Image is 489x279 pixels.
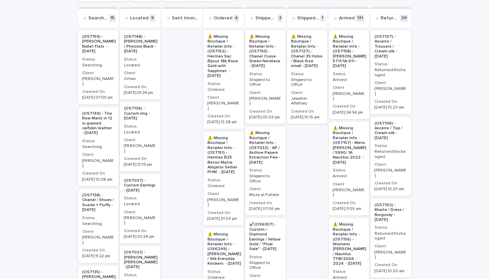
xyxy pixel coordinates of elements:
[82,77,114,86] p: [PERSON_NAME]
[329,30,369,119] div: ⚠️ Missing Boutique / Retailer Info - (OS7158) - [PERSON_NAME] 5711/1A-011 - [DATE]StatusArrivedC...
[375,68,407,78] p: Returned/Exchanged
[255,15,276,21] p: Shipped to Office
[82,248,114,253] h3: Created On
[82,138,114,144] h3: Status
[333,71,365,77] h3: Status
[375,62,407,67] h3: Status
[82,159,114,168] p: [PERSON_NAME]
[124,210,156,215] h3: Client
[375,225,407,230] h3: Status
[375,187,407,192] p: [DATE] 10:23 am
[375,149,407,159] p: Returned/Exchanged
[370,199,411,278] a: (OS7102) - Khaite / Dress / Burgundy - [DATE]StatusReturned/ExchangedClient[PERSON_NAME]Created O...
[82,215,114,221] h3: Status
[356,15,364,22] p: 131
[249,71,282,77] h3: Status
[120,102,160,171] a: (OS7136) - Custom ring - [DATE]StatusLocatedClient[PERSON_NAME]Created On[DATE] 12:19 pm
[78,107,119,186] a: (OS7149) - The Row Marlo in 12 in grained calfskin leather - [DATE]StatusSearchingClient[PERSON_N...
[333,92,365,101] p: [PERSON_NAME]
[124,234,156,239] p: [DATE] 03:24 pm
[375,105,407,110] p: [DATE] 10:23 am
[124,34,158,54] p: (OS7148) - [PERSON_NAME] / Pheonix Black - [DATE]
[207,269,240,275] h3: Status
[124,178,156,193] p: (OS7037) - Custom Earrings - [DATE]
[333,34,366,69] p: ⚠️ Missing Boutique / Retailer Info - (OS7158) - [PERSON_NAME] 5711/1A-011 - [DATE]
[333,269,365,275] h3: Status
[375,181,407,186] h3: Created On
[297,15,319,21] p: Shipped Direct
[400,15,408,22] p: 29
[207,95,240,100] h3: Client
[333,85,365,91] h3: Client
[124,63,156,68] p: Located
[375,250,407,260] p: [PERSON_NAME]
[82,95,114,100] p: [DATE] 07:00 pm
[291,109,323,114] h3: Created On
[207,114,240,119] h3: Created On
[124,130,156,135] p: Located
[124,124,156,129] h3: Status
[207,191,240,197] h3: Client
[78,189,119,263] a: (OS7138) - Chanel / Shoes / Suede + Fluffy - [DATE]StatusSearchingClient[PERSON_NAME]Created On[D...
[82,254,114,259] p: [DATE] 11:22 pm
[370,30,411,114] a: (OS7107) - Asceno / Trousers / Cream silk - [DATE]StatusReturned/ExchangedClient[PERSON_NAME]Crea...
[207,198,240,208] p: [PERSON_NAME]
[82,152,114,158] h3: Client
[120,30,160,99] a: (OS7148) - [PERSON_NAME] / Pheonix Black - [DATE]StatusLocatedClientOrhanCreated On[DATE] 01:24 pm
[82,70,114,76] h3: Client
[333,200,365,206] h3: Created On
[124,273,156,278] h3: Status
[207,81,240,87] h3: Status
[124,84,156,90] h3: Created On
[207,232,241,266] p: ⚠️ Missing Boutique / Retailer Info - (OS6249) - [PERSON_NAME] / Silk Everyday Knickers - [DATE]
[287,30,327,124] a: ⚠️ Missing Boutique / Retailer Info - (OS7127) - Chanel 25 Hobo / Black Size small - [DATE]Status...
[249,186,282,192] h3: Client
[249,96,282,106] p: [PERSON_NAME]
[124,196,156,201] h3: Status
[82,177,114,182] p: [DATE] 10:08 am
[124,162,156,167] p: [DATE] 12:19 pm
[291,34,323,69] p: ⚠️ Missing Boutique / Retailer Info - (OS7127) - Chanel 25 Hobo / Black Size small - [DATE]
[249,34,282,69] p: ⚠️ Missing Boutique / Retailer Info - (OS7150) - Chanel Cruise Green Necklace - [DATE]
[124,156,156,162] h3: Created On
[249,273,282,279] h3: Client
[320,15,325,22] p: 1
[120,174,160,243] a: (OS7037) - Custom Earrings - [DATE]StatusLocatedClient[PERSON_NAME]Created On[DATE] 03:24 pm
[375,34,407,59] p: (OS7107) - Asceno / Trousers / Cream silk - [DATE]
[375,143,407,149] h3: Status
[124,216,156,226] p: [PERSON_NAME]
[207,34,240,79] p: ⚠️ Missing Boutique / Retailer Info - (OS7152) - Hermes Sac Bijoux 18k Rose Gold with Sapphires -...
[375,86,407,96] p: [PERSON_NAME]
[333,78,365,82] p: Arrived
[124,202,156,207] p: Located
[381,15,399,21] p: Returned/Exchanged
[375,231,407,241] p: Returned/Exchanged
[375,162,407,167] h3: Client
[207,216,240,221] p: [DATE] 01:59 pm
[291,78,323,87] p: Shipped to Office
[82,111,114,136] p: (OS7149) - The Row Marlo in 12 in grained calfskin leather - [DATE]
[150,15,155,22] p: 9
[249,255,282,260] h3: Status
[329,122,369,215] div: ⚠️ Missing Boutique / Retailer Info - (OS7157) - Mens [PERSON_NAME] / 5990/ 1A Nautilus 2022 - [D...
[249,207,282,211] p: [DATE] 07:06 pm
[249,115,282,120] p: [DATE] 05:03 pm
[370,117,411,196] a: (OS7106) - Asceno / Top / Cream silk - [DATE]StatusReturned/ExchangedClient[PERSON_NAME]Created O...
[234,15,239,22] p: 4
[249,174,282,184] p: Shipped to Office
[203,132,244,225] div: ⚠️ Missing Boutique / Retailer Info - (OS7151) - Hermes B25 Beton Matte Alligator Sellier PHW - [...
[82,235,114,245] p: [PERSON_NAME]
[124,70,156,76] h3: Client
[291,71,323,77] h3: Status
[249,109,282,114] h3: Created On
[82,34,116,54] p: (OS7159) - [PERSON_NAME] Ballet Flats - [DATE]
[333,110,365,115] p: [DATE] 04:54 pm
[375,244,407,249] h3: Client
[88,15,108,21] p: Searching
